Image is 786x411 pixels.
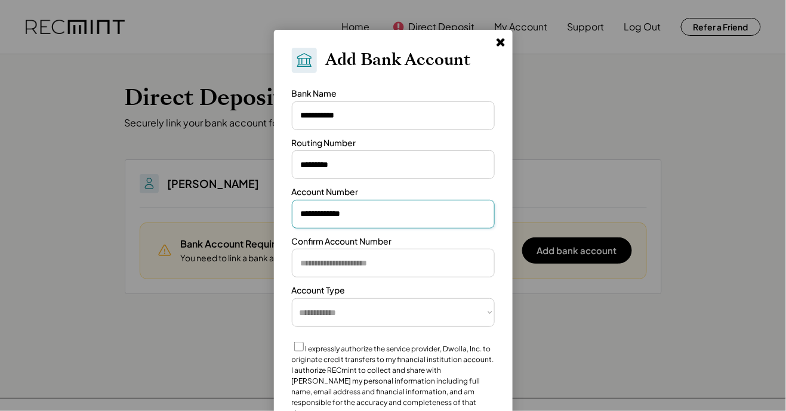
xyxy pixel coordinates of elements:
[326,50,471,70] h2: Add Bank Account
[292,186,359,198] div: Account Number
[292,285,346,296] div: Account Type
[292,88,337,100] div: Bank Name
[295,51,313,69] img: Bank.svg
[292,236,392,248] div: Confirm Account Number
[292,137,356,149] div: Routing Number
